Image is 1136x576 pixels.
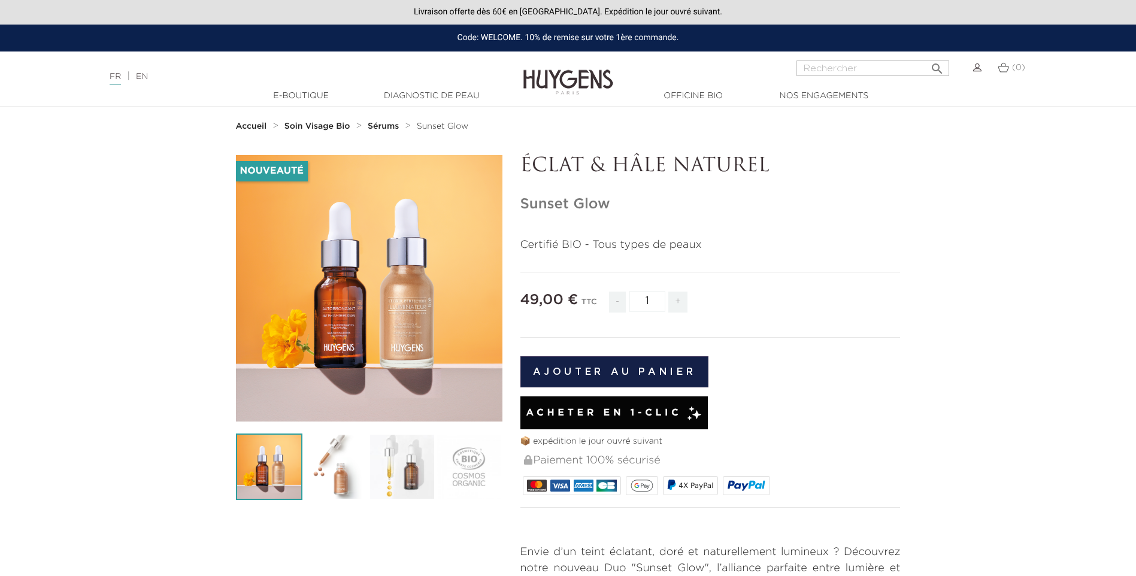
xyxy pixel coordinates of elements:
span: (0) [1012,63,1025,72]
a: Accueil [236,122,269,131]
img: Huygens [523,50,613,96]
button: Ajouter au panier [520,356,709,387]
span: 4X PayPal [678,481,713,490]
a: EN [136,72,148,81]
a: E-Boutique [241,90,361,102]
a: Diagnostic de peau [372,90,492,102]
img: google_pay [631,480,653,492]
img: AMEX [574,480,593,492]
a: Officine Bio [634,90,753,102]
div: Paiement 100% sécurisé [523,448,901,474]
span: 49,00 € [520,293,578,307]
div: TTC [581,289,597,322]
img: MASTERCARD [527,480,547,492]
button:  [926,57,948,73]
a: Soin Visage Bio [284,122,353,131]
a: Nos engagements [764,90,884,102]
span: - [609,292,626,313]
img: Sunset glow- un teint éclatant [236,433,302,500]
img: Paiement 100% sécurisé [524,455,532,465]
strong: Accueil [236,122,267,131]
img: VISA [550,480,570,492]
input: Quantité [629,291,665,312]
a: Sunset Glow [417,122,468,131]
input: Rechercher [796,60,949,76]
p: 📦 expédition le jour ouvré suivant [520,435,901,448]
h1: Sunset Glow [520,196,901,213]
a: Sérums [368,122,402,131]
img: CB_NATIONALE [596,480,616,492]
strong: Soin Visage Bio [284,122,350,131]
li: Nouveauté [236,161,308,181]
strong: Sérums [368,122,399,131]
a: FR [110,72,121,85]
div: | [104,69,464,84]
p: Certifié BIO - Tous types de peaux [520,237,901,253]
p: ÉCLAT & HÂLE NATUREL [520,155,901,178]
i:  [930,58,944,72]
span: + [668,292,687,313]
